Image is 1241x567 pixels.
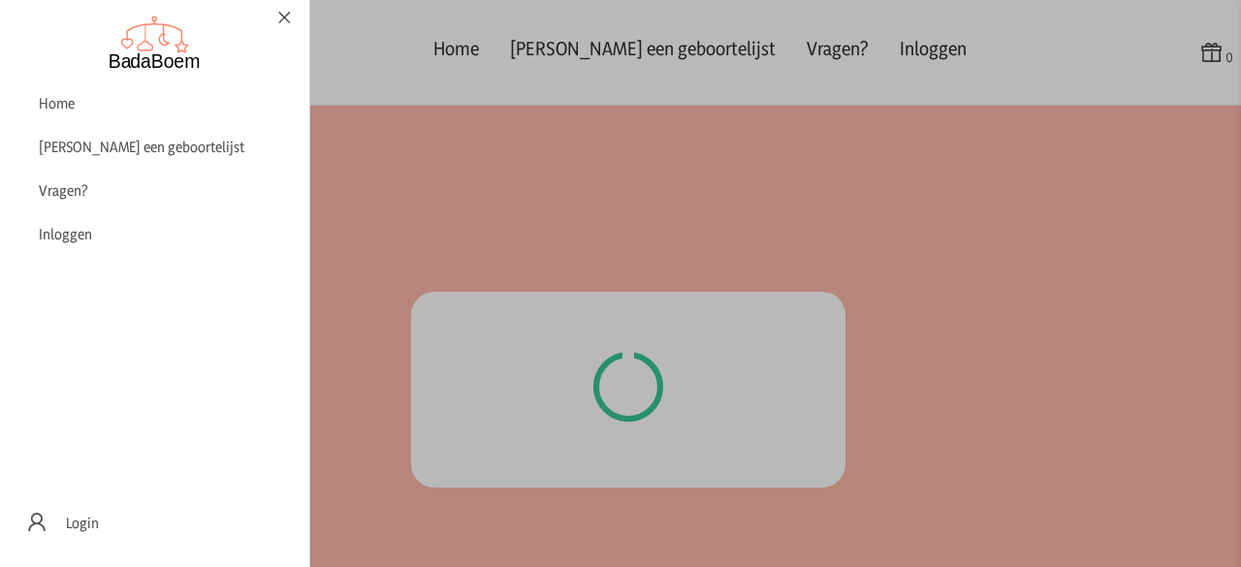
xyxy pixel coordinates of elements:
a: Login [16,501,294,544]
span: Login [66,513,99,533]
img: Badaboem [109,16,202,70]
a: Inloggen [16,216,294,252]
span: Inloggen [39,225,92,243]
a: Vragen? [16,173,294,208]
span: Home [39,94,75,112]
a: Home [16,85,294,121]
a: [PERSON_NAME] een geboortelijst [16,129,294,165]
span: Vragen? [39,181,88,200]
span: [PERSON_NAME] een geboortelijst [39,138,244,156]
